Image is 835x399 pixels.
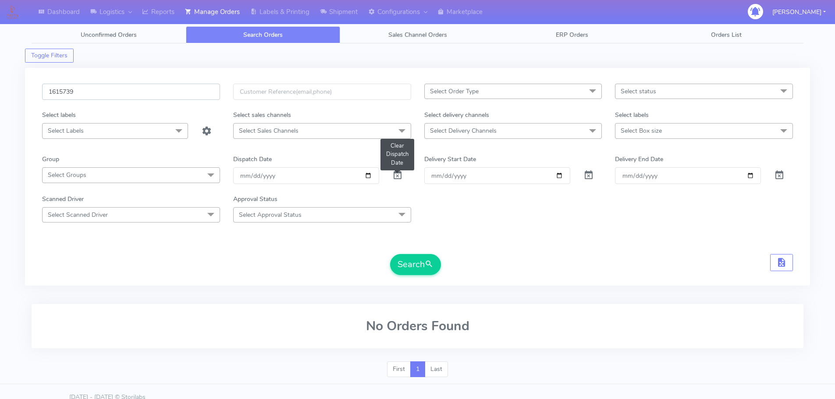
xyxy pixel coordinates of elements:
span: Select Delivery Channels [430,127,497,135]
span: Sales Channel Orders [388,31,447,39]
ul: Tabs [32,26,803,43]
label: Select sales channels [233,110,291,120]
span: Select status [621,87,656,95]
button: Search [390,254,441,275]
a: 1 [410,361,425,377]
span: Select Groups [48,171,86,179]
label: Select delivery channels [424,110,489,120]
span: Orders List [711,31,742,39]
input: Order Id [42,84,220,100]
span: Select Scanned Driver [48,211,108,219]
button: [PERSON_NAME] [766,3,832,21]
span: Select Approval Status [239,211,302,219]
label: Select labels [615,110,649,120]
h2: No Orders Found [42,319,793,333]
span: Select Sales Channels [239,127,298,135]
span: ERP Orders [556,31,588,39]
label: Delivery Start Date [424,155,476,164]
input: Customer Reference(email,phone) [233,84,411,100]
label: Select labels [42,110,76,120]
span: Search Orders [243,31,283,39]
label: Dispatch Date [233,155,272,164]
label: Delivery End Date [615,155,663,164]
span: Select Order Type [430,87,479,95]
button: Toggle Filters [25,49,74,63]
span: Select Labels [48,127,84,135]
label: Approval Status [233,194,277,204]
label: Scanned Driver [42,194,84,204]
span: Select Box size [621,127,662,135]
label: Group [42,155,59,164]
span: Unconfirmed Orders [81,31,137,39]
